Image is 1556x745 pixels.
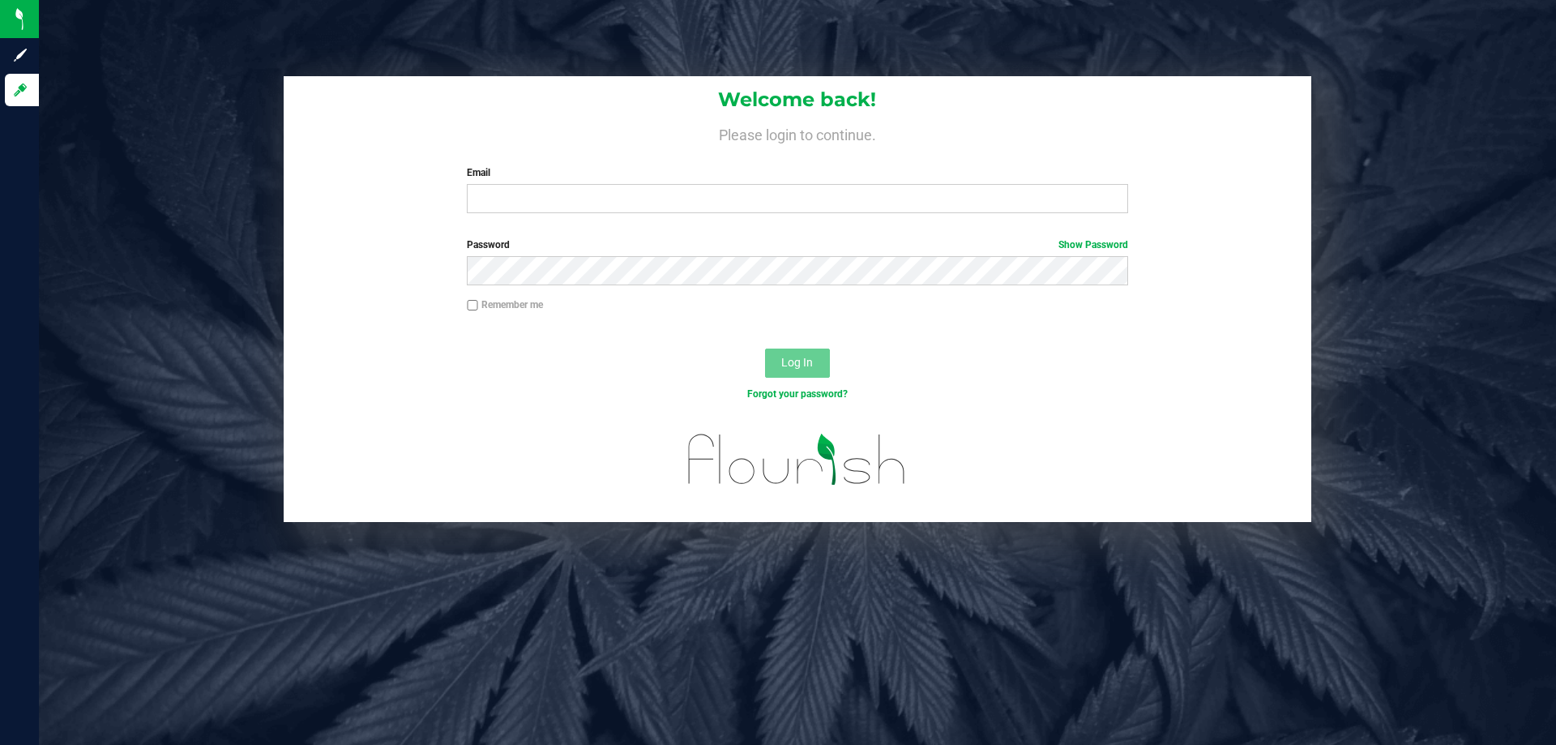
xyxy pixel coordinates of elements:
[467,300,478,311] input: Remember me
[284,89,1311,110] h1: Welcome back!
[765,349,830,378] button: Log In
[12,47,28,63] inline-svg: Sign up
[669,418,925,501] img: flourish_logo.svg
[467,239,510,250] span: Password
[284,123,1311,143] h4: Please login to continue.
[747,388,848,400] a: Forgot your password?
[1058,239,1128,250] a: Show Password
[12,82,28,98] inline-svg: Log in
[467,298,543,312] label: Remember me
[467,165,1127,180] label: Email
[781,356,813,369] span: Log In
